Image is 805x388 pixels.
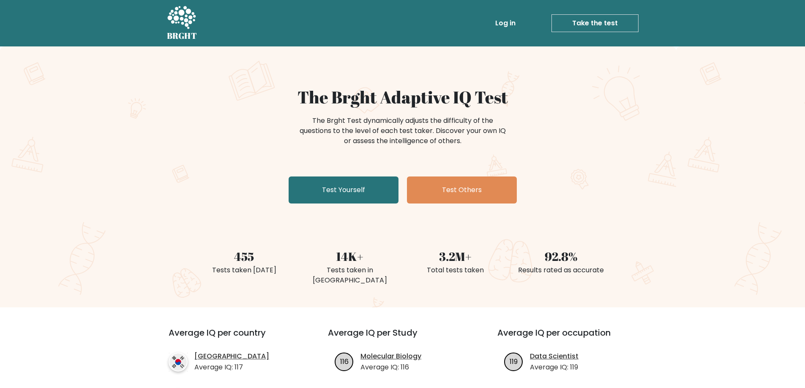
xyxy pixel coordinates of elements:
text: 116 [340,356,349,366]
p: Average IQ: 117 [194,362,269,372]
div: Tests taken in [GEOGRAPHIC_DATA] [302,265,398,285]
h1: The Brght Adaptive IQ Test [196,87,609,107]
div: 3.2M+ [408,247,503,265]
h3: Average IQ per occupation [497,328,647,348]
div: 92.8% [513,247,609,265]
a: Log in [492,15,519,32]
h3: Average IQ per country [169,328,297,348]
div: 455 [196,247,292,265]
a: Test Others [407,176,517,203]
p: Average IQ: 116 [360,362,421,372]
a: Take the test [551,14,639,32]
p: Average IQ: 119 [530,362,579,372]
a: Data Scientist [530,351,579,361]
a: Test Yourself [289,176,398,203]
h3: Average IQ per Study [328,328,477,348]
img: country [169,353,188,372]
div: Results rated as accurate [513,265,609,275]
div: The Brght Test dynamically adjusts the difficulty of the questions to the level of each test take... [297,116,508,146]
div: Tests taken [DATE] [196,265,292,275]
a: [GEOGRAPHIC_DATA] [194,351,269,361]
div: 14K+ [302,247,398,265]
a: BRGHT [167,3,197,43]
h5: BRGHT [167,31,197,41]
div: Total tests taken [408,265,503,275]
text: 119 [510,356,518,366]
a: Molecular Biology [360,351,421,361]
